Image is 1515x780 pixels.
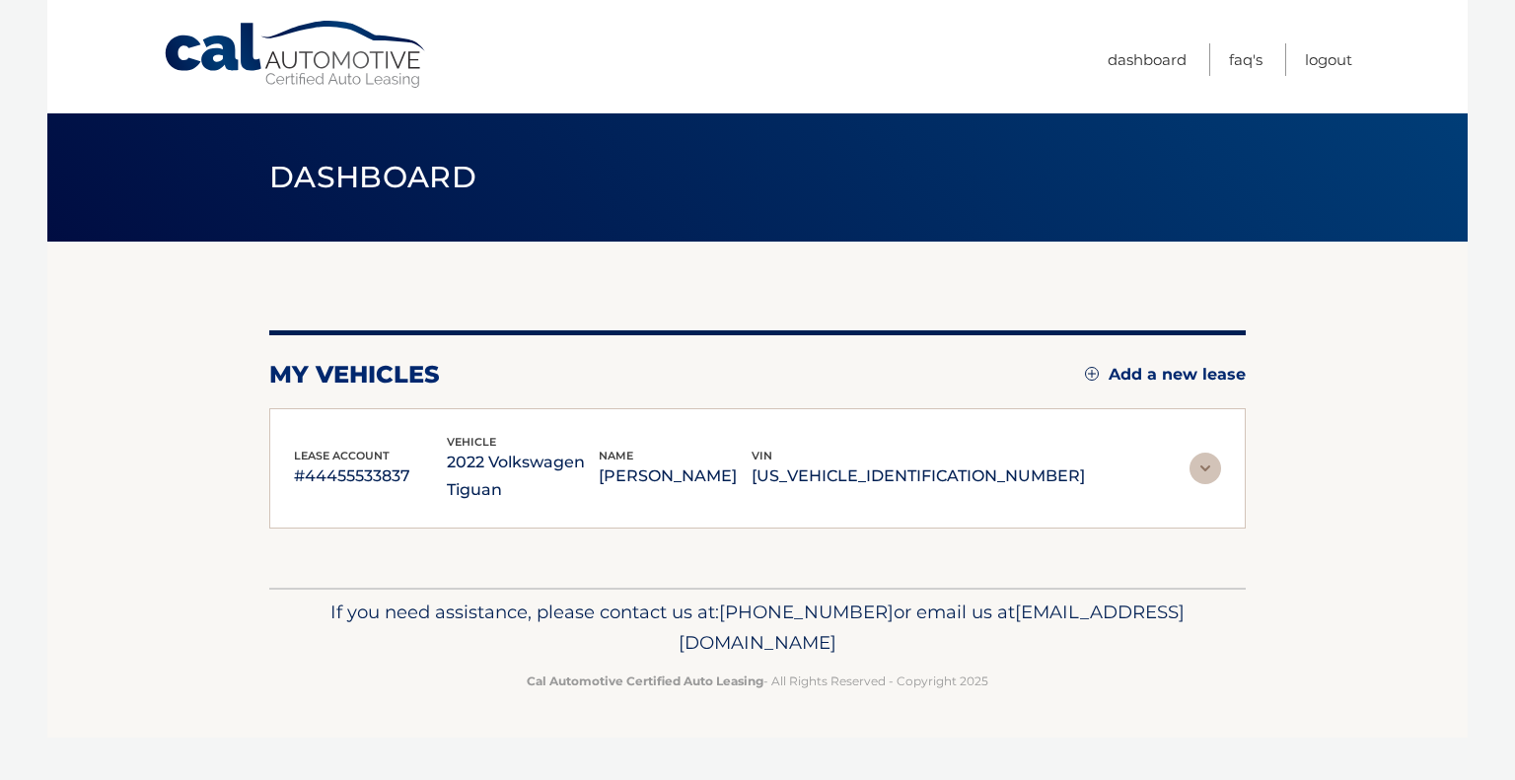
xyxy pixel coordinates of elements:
[269,360,440,390] h2: my vehicles
[1305,43,1352,76] a: Logout
[269,159,476,195] span: Dashboard
[1085,367,1099,381] img: add.svg
[282,671,1233,691] p: - All Rights Reserved - Copyright 2025
[599,449,633,462] span: name
[1085,365,1246,385] a: Add a new lease
[752,462,1085,490] p: [US_VEHICLE_IDENTIFICATION_NUMBER]
[1190,453,1221,484] img: accordion-rest.svg
[447,449,600,504] p: 2022 Volkswagen Tiguan
[599,462,752,490] p: [PERSON_NAME]
[447,435,496,449] span: vehicle
[527,674,763,688] strong: Cal Automotive Certified Auto Leasing
[294,449,390,462] span: lease account
[752,449,772,462] span: vin
[719,601,894,623] span: [PHONE_NUMBER]
[1108,43,1187,76] a: Dashboard
[294,462,447,490] p: #44455533837
[1229,43,1262,76] a: FAQ's
[282,597,1233,660] p: If you need assistance, please contact us at: or email us at
[163,20,429,90] a: Cal Automotive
